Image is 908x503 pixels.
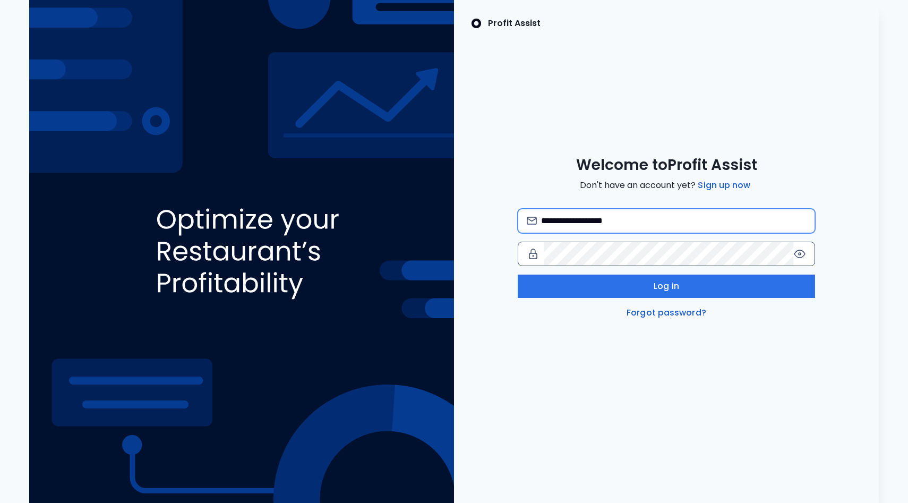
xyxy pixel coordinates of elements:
[471,17,482,30] img: SpotOn Logo
[518,275,815,298] button: Log in
[624,306,708,319] a: Forgot password?
[654,280,679,293] span: Log in
[696,179,752,192] a: Sign up now
[488,17,541,30] p: Profit Assist
[580,179,752,192] span: Don't have an account yet?
[527,217,537,225] img: email
[576,156,757,175] span: Welcome to Profit Assist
